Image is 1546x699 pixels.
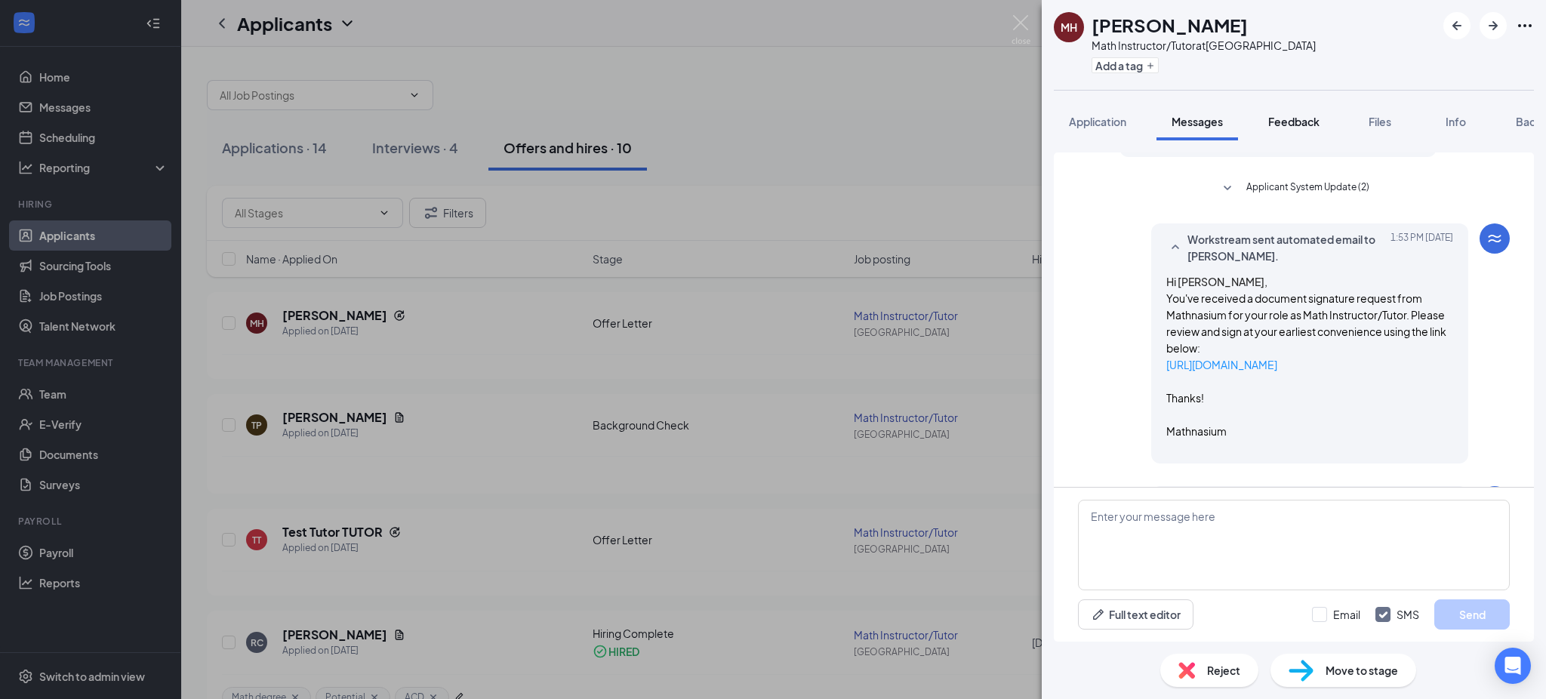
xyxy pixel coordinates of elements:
[1166,290,1453,356] p: You've received a document signature request from Mathnasium for your role as Math Instructor/Tut...
[1443,12,1471,39] button: ArrowLeftNew
[1069,115,1126,128] span: Application
[1484,17,1502,35] svg: ArrowRight
[1166,358,1277,371] a: [URL][DOMAIN_NAME]
[1207,662,1240,679] span: Reject
[1448,17,1466,35] svg: ArrowLeftNew
[1146,61,1155,70] svg: Plus
[1434,599,1510,630] button: Send
[1092,38,1316,53] div: Math Instructor/Tutor at [GEOGRAPHIC_DATA]
[1166,239,1184,257] svg: SmallChevronUp
[1268,115,1320,128] span: Feedback
[1326,662,1398,679] span: Move to stage
[1218,180,1236,198] svg: SmallChevronDown
[1187,231,1385,264] span: Workstream sent automated email to [PERSON_NAME].
[1166,273,1453,290] h4: Hi [PERSON_NAME],
[1516,17,1534,35] svg: Ellipses
[1486,229,1504,248] svg: WorkstreamLogo
[1480,12,1507,39] button: ArrowRight
[1172,115,1223,128] span: Messages
[1446,115,1466,128] span: Info
[1495,648,1531,684] div: Open Intercom Messenger
[1246,180,1369,198] span: Applicant System Update (2)
[1369,115,1391,128] span: Files
[1061,20,1077,35] div: MH
[1218,180,1369,198] button: SmallChevronDownApplicant System Update (2)
[1091,607,1106,622] svg: Pen
[1166,423,1453,439] p: Mathnasium
[1166,390,1453,406] p: Thanks!
[1078,599,1193,630] button: Full text editorPen
[1390,231,1453,264] span: [DATE] 1:53 PM
[1092,12,1248,38] h1: [PERSON_NAME]
[1092,57,1159,73] button: PlusAdd a tag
